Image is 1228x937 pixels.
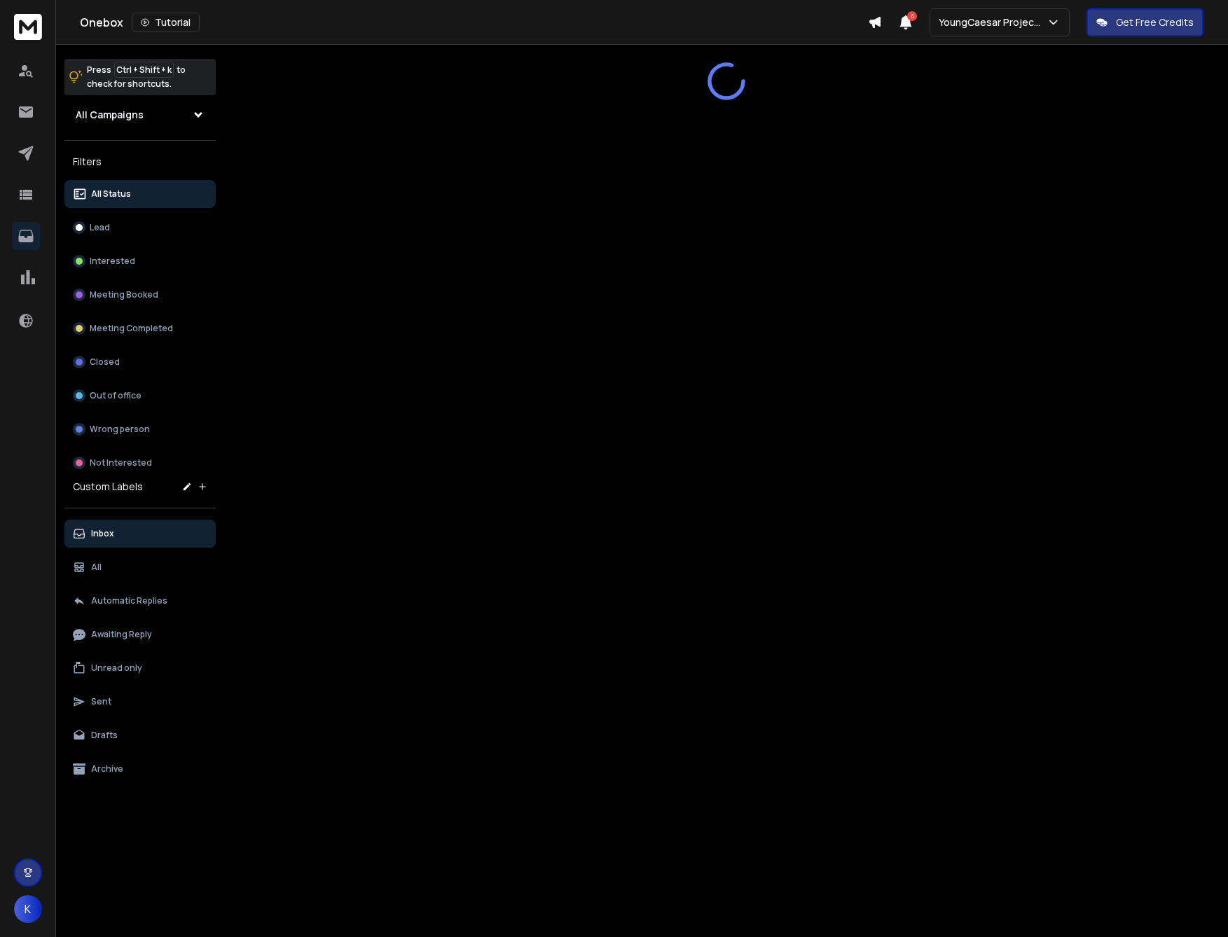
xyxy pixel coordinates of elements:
p: Out of office [90,390,142,401]
span: 4 [907,11,917,21]
button: Closed [64,348,216,376]
button: Sent [64,688,216,716]
p: Unread only [91,662,142,674]
button: K [14,895,42,923]
button: Unread only [64,654,216,682]
p: YoungCaesar Projects [939,15,1047,29]
p: Get Free Credits [1116,15,1194,29]
button: Get Free Credits [1086,8,1203,36]
button: Wrong person [64,415,216,443]
h1: All Campaigns [76,108,144,122]
button: Inbox [64,520,216,548]
p: Not Interested [90,457,152,468]
p: Press to check for shortcuts. [87,63,186,91]
button: Archive [64,755,216,783]
p: Interested [90,256,135,267]
p: Inbox [91,528,114,539]
span: Ctrl + Shift + k [114,62,174,78]
h3: Custom Labels [73,480,143,494]
button: Tutorial [132,13,200,32]
p: All [91,562,102,573]
p: Awaiting Reply [91,629,152,640]
button: Not Interested [64,449,216,477]
button: Drafts [64,721,216,749]
button: Awaiting Reply [64,620,216,648]
p: Wrong person [90,424,150,435]
p: Automatic Replies [91,595,167,606]
button: Interested [64,247,216,275]
button: Out of office [64,382,216,410]
p: Meeting Completed [90,323,173,334]
p: Sent [91,696,111,707]
h3: Filters [64,152,216,172]
p: All Status [91,188,131,200]
p: Closed [90,356,120,368]
button: All Campaigns [64,101,216,129]
p: Archive [91,763,123,775]
button: Meeting Booked [64,281,216,309]
button: All Status [64,180,216,208]
button: Lead [64,214,216,242]
div: Onebox [80,13,868,32]
button: Meeting Completed [64,314,216,342]
p: Meeting Booked [90,289,158,300]
button: All [64,553,216,581]
p: Drafts [91,730,118,741]
button: Automatic Replies [64,587,216,615]
p: Lead [90,222,110,233]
